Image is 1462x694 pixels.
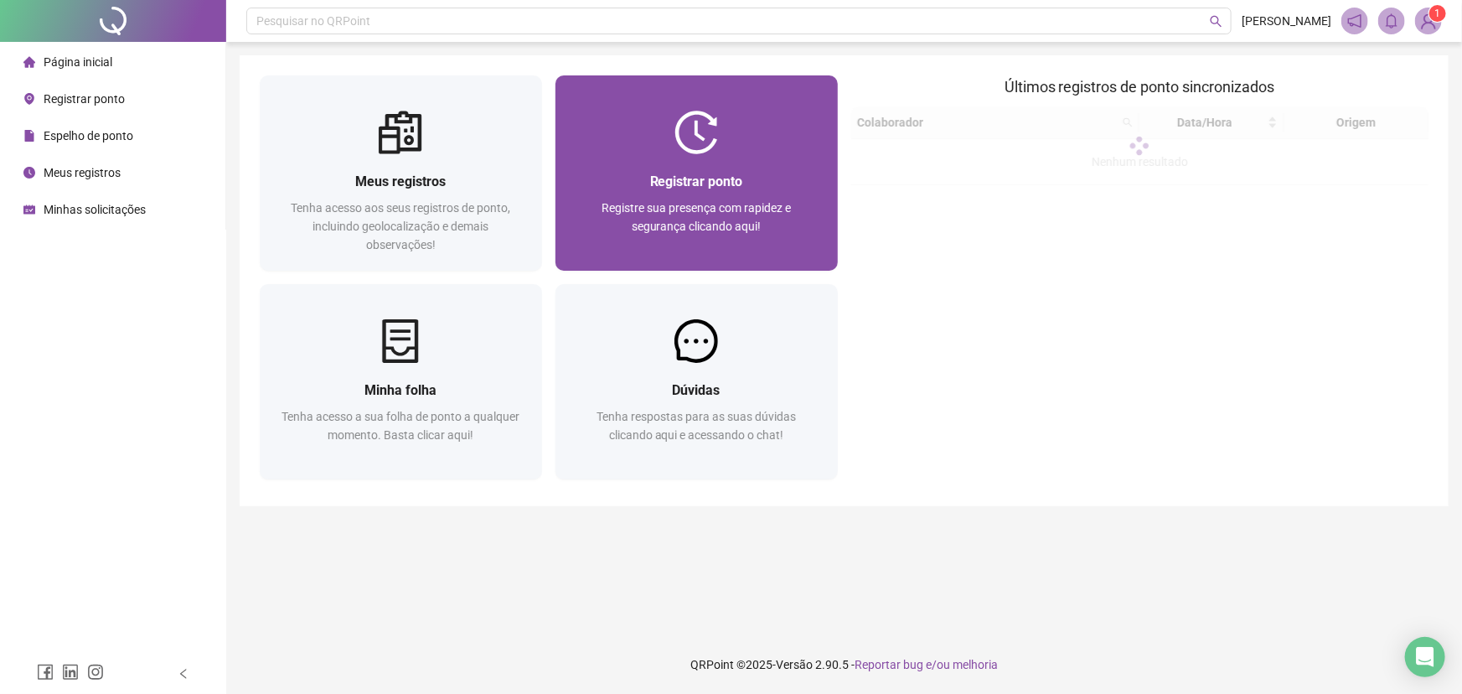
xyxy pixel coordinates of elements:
[855,658,998,671] span: Reportar bug e/ou melhoria
[44,166,121,179] span: Meus registros
[23,130,35,142] span: file
[260,284,542,479] a: Minha folhaTenha acesso a sua folha de ponto a qualquer momento. Basta clicar aqui!
[673,382,721,398] span: Dúvidas
[62,664,79,681] span: linkedin
[178,668,189,680] span: left
[87,664,104,681] span: instagram
[602,201,791,233] span: Registre sua presença com rapidez e segurança clicando aqui!
[44,203,146,216] span: Minhas solicitações
[282,410,519,442] span: Tenha acesso a sua folha de ponto a qualquer momento. Basta clicar aqui!
[226,635,1462,694] footer: QRPoint © 2025 - 2.90.5 -
[555,284,838,479] a: DúvidasTenha respostas para as suas dúvidas clicando aqui e acessando o chat!
[1384,13,1399,28] span: bell
[1429,5,1446,22] sup: Atualize o seu contato no menu Meus Dados
[364,382,437,398] span: Minha folha
[1416,8,1441,34] img: 10981
[650,173,743,189] span: Registrar ponto
[291,201,510,251] span: Tenha acesso aos seus registros de ponto, incluindo geolocalização e demais observações!
[1242,12,1331,30] span: [PERSON_NAME]
[1405,637,1445,677] div: Open Intercom Messenger
[23,93,35,105] span: environment
[776,658,813,671] span: Versão
[23,204,35,215] span: schedule
[37,664,54,681] span: facebook
[355,173,446,189] span: Meus registros
[260,75,542,271] a: Meus registrosTenha acesso aos seus registros de ponto, incluindo geolocalização e demais observa...
[1210,15,1222,28] span: search
[597,410,796,442] span: Tenha respostas para as suas dúvidas clicando aqui e acessando o chat!
[23,56,35,68] span: home
[1347,13,1362,28] span: notification
[1005,78,1275,96] span: Últimos registros de ponto sincronizados
[1435,8,1441,19] span: 1
[44,92,125,106] span: Registrar ponto
[555,75,838,271] a: Registrar pontoRegistre sua presença com rapidez e segurança clicando aqui!
[44,129,133,142] span: Espelho de ponto
[23,167,35,179] span: clock-circle
[44,55,112,69] span: Página inicial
